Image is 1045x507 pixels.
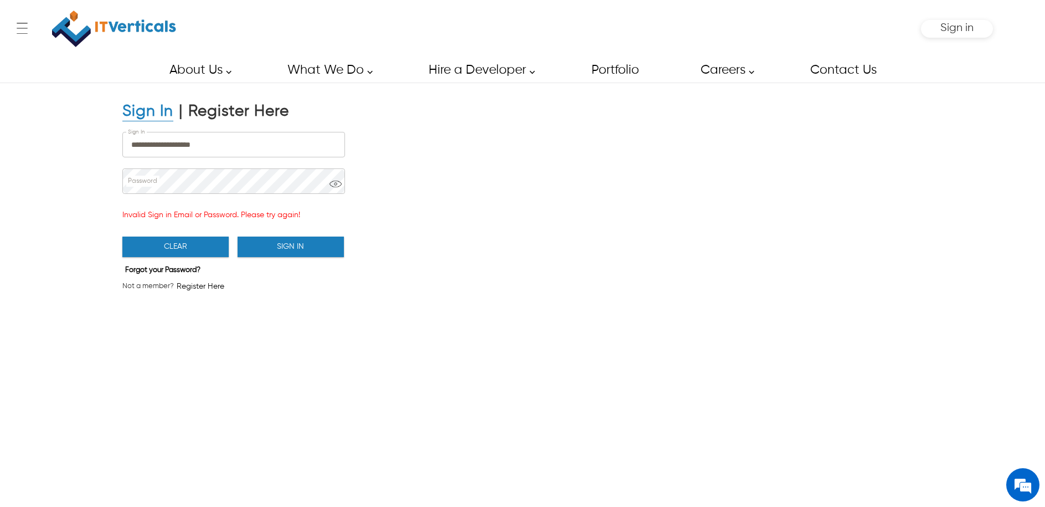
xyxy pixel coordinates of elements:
[122,263,203,278] button: Forgot your Password?
[416,58,541,83] a: Hire a Developer
[940,22,974,34] span: Sign in
[188,102,289,121] div: Register Here
[797,58,888,83] a: Contact Us
[940,25,974,33] a: Sign in
[179,102,183,121] div: |
[688,58,760,83] a: Careers
[122,209,344,221] p: Invalid Sign in Email or Password. Please try again!
[52,6,176,52] img: IT Verticals Inc
[122,281,174,292] span: Not a member?
[157,58,238,83] a: About Us
[579,58,651,83] a: Portfolio
[275,58,379,83] a: What We Do
[238,237,344,257] button: Sign In
[122,102,173,121] div: Sign In
[177,281,224,292] span: Register Here
[122,237,229,257] button: Clear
